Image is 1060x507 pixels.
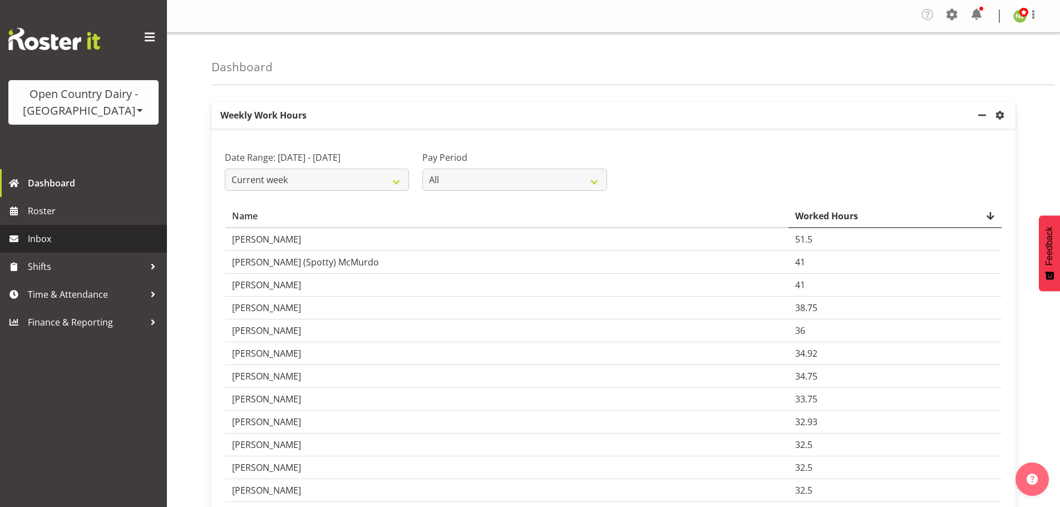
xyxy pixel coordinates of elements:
img: Rosterit website logo [8,28,100,50]
span: Dashboard [28,175,161,191]
td: [PERSON_NAME] [225,365,788,388]
span: 36 [795,324,805,337]
a: minimize [975,102,993,129]
td: [PERSON_NAME] [225,228,788,251]
td: [PERSON_NAME] (Spotty) McMurdo [225,251,788,274]
span: 32.5 [795,484,812,496]
span: 33.75 [795,393,817,405]
span: Time & Attendance [28,286,145,303]
span: 38.75 [795,302,817,314]
button: Feedback - Show survey [1039,215,1060,291]
td: [PERSON_NAME] [225,297,788,319]
span: 32.93 [795,416,817,428]
a: settings [993,109,1011,122]
span: 41 [795,279,805,291]
span: 51.5 [795,233,812,245]
span: 34.75 [795,370,817,382]
span: Finance & Reporting [28,314,145,331]
label: Pay Period [422,151,607,164]
p: Weekly Work Hours [211,102,975,129]
td: [PERSON_NAME] [225,434,788,456]
span: Roster [28,203,161,219]
td: [PERSON_NAME] [225,342,788,365]
img: nicole-lloyd7454.jpg [1013,9,1027,23]
div: Name [232,209,782,223]
div: Worked Hours [795,209,995,223]
span: 41 [795,256,805,268]
div: Open Country Dairy - [GEOGRAPHIC_DATA] [19,86,147,119]
span: 34.92 [795,347,817,360]
td: [PERSON_NAME] [225,319,788,342]
td: [PERSON_NAME] [225,274,788,297]
td: [PERSON_NAME] [225,456,788,479]
img: help-xxl-2.png [1027,474,1038,485]
span: Feedback [1044,227,1054,265]
span: Inbox [28,230,161,247]
td: [PERSON_NAME] [225,479,788,502]
span: 32.5 [795,461,812,474]
td: [PERSON_NAME] [225,388,788,411]
span: Shifts [28,258,145,275]
span: 32.5 [795,439,812,451]
label: Date Range: [DATE] - [DATE] [225,151,409,164]
h4: Dashboard [211,61,273,73]
td: [PERSON_NAME] [225,411,788,434]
